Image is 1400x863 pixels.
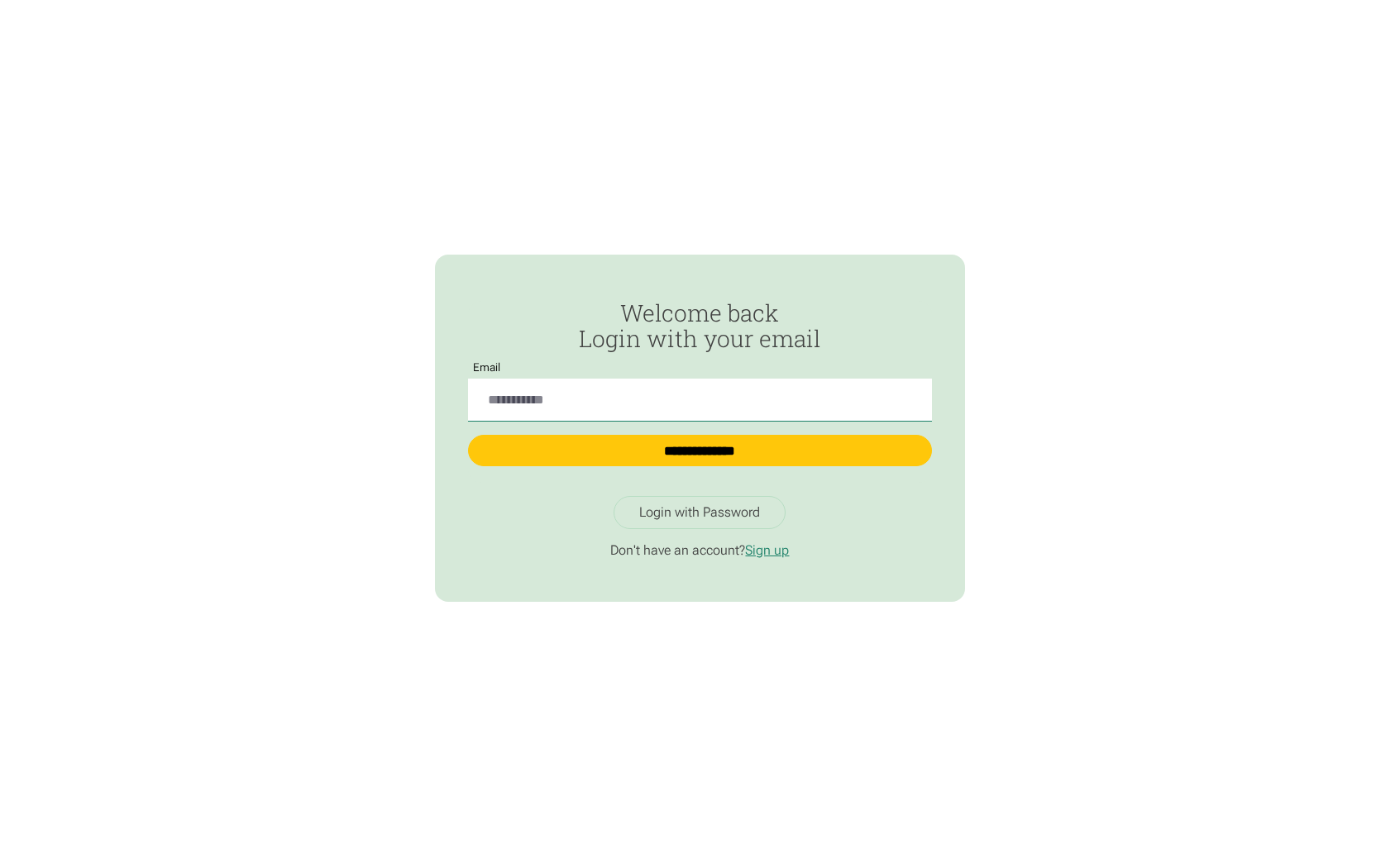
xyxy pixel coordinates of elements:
[639,504,760,521] div: Login with Password
[745,542,789,558] a: Sign up
[468,301,933,352] h2: Welcome back Login with your email
[468,542,933,559] p: Don't have an account?
[468,301,933,483] form: Passwordless Login
[468,361,506,374] label: Email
